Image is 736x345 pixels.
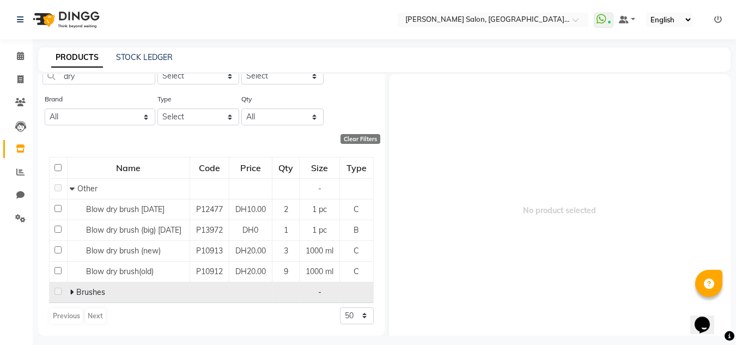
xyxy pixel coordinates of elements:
span: 9 [284,267,288,276]
span: P13972 [196,225,223,235]
span: Blow dry brush [DATE] [86,204,165,214]
span: Expand Row [70,287,76,297]
span: C [354,267,359,276]
span: Blow dry brush (new) [86,246,161,256]
span: B [354,225,359,235]
span: Brushes [76,287,105,297]
span: P10912 [196,267,223,276]
span: 1000 ml [306,267,333,276]
span: 1 pc [312,225,327,235]
span: 1 pc [312,204,327,214]
iframe: chat widget [690,301,725,334]
input: Search by product name or code [42,68,155,84]
div: Price [230,158,272,178]
div: Name [68,158,189,178]
span: - [318,287,321,297]
div: Clear Filters [340,134,380,144]
div: Size [300,158,339,178]
span: DH10.00 [235,204,266,214]
span: Blow dry brush (big) [DATE] [86,225,181,235]
label: Type [157,94,172,104]
label: Brand [45,94,63,104]
div: Code [191,158,228,178]
span: P12477 [196,204,223,214]
span: Collapse Row [70,184,77,193]
a: STOCK LEDGER [116,52,173,62]
img: logo [28,4,102,35]
label: Qty [241,94,252,104]
span: DH20.00 [235,246,266,256]
span: P10913 [196,246,223,256]
span: C [354,246,359,256]
span: 3 [284,246,288,256]
span: 1 [284,225,288,235]
span: 1000 ml [306,246,333,256]
span: DH20.00 [235,267,266,276]
div: Qty [273,158,299,178]
a: PRODUCTS [51,48,103,68]
span: - [318,184,321,193]
span: DH0 [242,225,258,235]
div: Type [340,158,372,178]
span: Blow dry brush(old) [86,267,154,276]
span: 2 [284,204,288,214]
span: Other [77,184,98,193]
span: C [354,204,359,214]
